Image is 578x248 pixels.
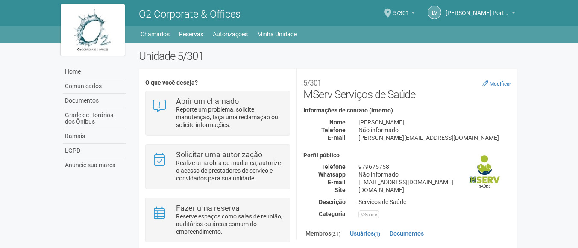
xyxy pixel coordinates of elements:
a: Modificar [482,80,511,87]
span: 5/301 [393,1,409,16]
strong: Telefone [321,127,346,133]
a: LGPD [63,144,126,158]
a: LV [428,6,441,19]
strong: Solicitar uma autorização [176,150,262,159]
a: Usuários(1) [348,227,382,240]
a: Solicitar uma autorização Realize uma obra ou mudança, autorize o acesso de prestadores de serviç... [152,151,283,182]
strong: Whatsapp [318,171,346,178]
a: Reservas [179,28,203,40]
a: [PERSON_NAME] Porto [PERSON_NAME] [446,11,515,18]
strong: Descrição [319,198,346,205]
div: Serviços de Saúde [352,198,517,206]
small: (1) [374,231,380,237]
strong: Site [334,186,346,193]
a: Comunicados [63,79,126,94]
span: O2 Corporate & Offices [139,8,241,20]
div: Não informado [352,126,517,134]
img: logo.jpg [61,4,125,56]
a: Autorizações [213,28,248,40]
strong: E-mail [328,134,346,141]
h4: O que você deseja? [145,80,290,86]
h2: Unidade 5/301 [139,50,518,62]
h2: MServ Serviços de Saúde [303,75,511,101]
small: Modificar [490,81,511,87]
span: Luis Vasconcelos Porto Fernandes [446,1,510,16]
a: Anuncie sua marca [63,158,126,172]
a: Fazer uma reserva Reserve espaços como salas de reunião, auditórios ou áreas comum do empreendime... [152,204,283,236]
div: Saúde [358,210,379,218]
a: Chamados [141,28,170,40]
small: (21) [331,231,340,237]
div: [DOMAIN_NAME] [352,186,517,194]
img: business.png [462,152,505,195]
small: 5/301 [303,79,321,87]
a: Documentos [387,227,426,240]
p: Reporte um problema, solicite manutenção, faça uma reclamação ou solicite informações. [176,106,283,129]
div: [EMAIL_ADDRESS][DOMAIN_NAME] [352,178,517,186]
strong: Telefone [321,163,346,170]
div: 979675758 [352,163,517,171]
a: Abrir um chamado Reporte um problema, solicite manutenção, faça uma reclamação ou solicite inform... [152,97,283,129]
a: Documentos [63,94,126,108]
div: Não informado [352,171,517,178]
a: Ramais [63,129,126,144]
div: [PERSON_NAME] [352,118,517,126]
strong: Categoria [319,210,346,217]
strong: Fazer uma reserva [176,204,240,213]
div: [PERSON_NAME][EMAIL_ADDRESS][DOMAIN_NAME] [352,134,517,142]
strong: Abrir um chamado [176,97,239,106]
p: Reserve espaços como salas de reunião, auditórios ou áreas comum do empreendimento. [176,213,283,236]
a: Home [63,65,126,79]
a: Minha Unidade [257,28,297,40]
h4: Perfil público [303,152,511,159]
strong: Nome [329,119,346,126]
a: 5/301 [393,11,415,18]
h4: Informações de contato (interno) [303,107,511,114]
a: Grade de Horários dos Ônibus [63,108,126,129]
p: Realize uma obra ou mudança, autorize o acesso de prestadores de serviço e convidados para sua un... [176,159,283,182]
a: Membros(21) [303,227,343,241]
strong: E-mail [328,179,346,186]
